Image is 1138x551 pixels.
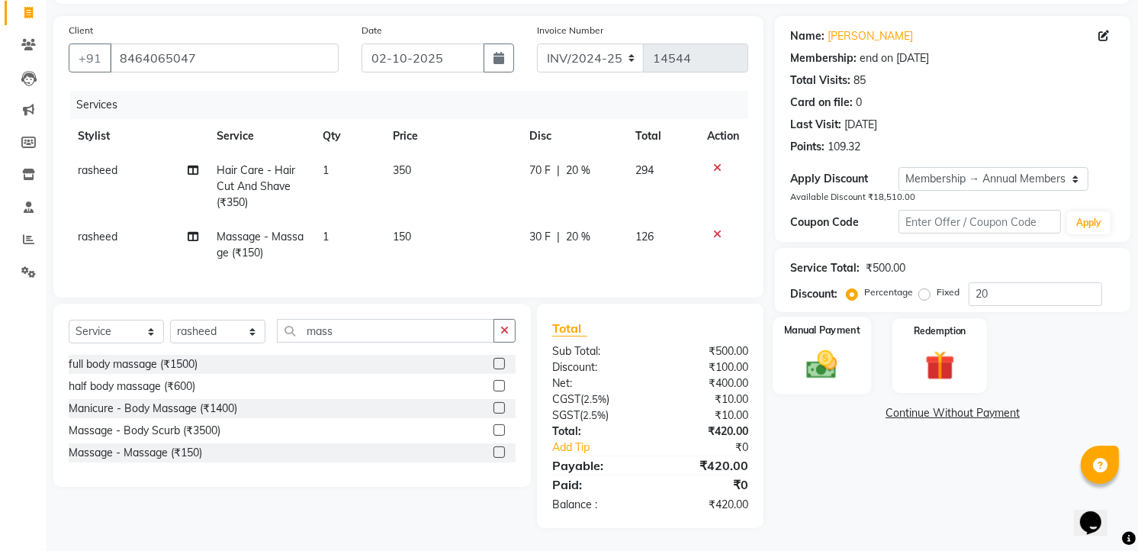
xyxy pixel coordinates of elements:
div: Points: [790,139,825,155]
th: Qty [313,119,384,153]
label: Client [69,24,93,37]
button: Apply [1067,211,1111,234]
div: ₹400.00 [651,375,760,391]
div: Discount: [541,359,651,375]
label: Fixed [937,285,960,299]
div: end on [DATE] [860,50,929,66]
div: ₹100.00 [651,359,760,375]
span: Total [552,321,587,337]
div: 109.32 [828,139,860,155]
span: 126 [635,230,654,243]
div: Total: [541,424,651,440]
div: ₹500.00 [866,260,905,276]
div: Manicure - Body Massage (₹1400) [69,401,237,417]
a: Continue Without Payment [778,405,1127,421]
label: Percentage [864,285,913,299]
span: 70 F [529,163,551,179]
div: ( ) [541,391,651,408]
div: Balance : [541,497,651,513]
label: Date [362,24,382,37]
div: Payable: [541,456,651,475]
span: 1 [323,163,329,177]
span: rasheed [78,230,117,243]
th: Action [698,119,748,153]
div: ₹10.00 [651,391,760,408]
button: +91 [69,43,111,72]
div: 85 [853,72,866,89]
img: _gift.svg [916,347,964,384]
label: Redemption [914,324,966,338]
span: SGST [552,408,580,422]
div: ₹420.00 [651,424,760,440]
span: CGST [552,392,580,406]
th: Total [626,119,698,153]
div: Card on file: [790,95,853,111]
div: Apply Discount [790,171,899,187]
div: [DATE] [844,117,877,133]
div: Coupon Code [790,214,899,230]
div: Service Total: [790,260,860,276]
label: Invoice Number [537,24,603,37]
a: Add Tip [541,440,669,456]
div: Massage - Massage (₹150) [69,445,202,461]
iframe: chat widget [1074,490,1123,536]
div: half body massage (₹600) [69,379,195,395]
span: 1 [323,230,329,243]
div: ₹420.00 [651,497,760,513]
span: Massage - Massage (₹150) [217,230,304,259]
span: 30 F [529,229,551,245]
div: Sub Total: [541,343,651,359]
div: Last Visit: [790,117,841,133]
th: Disc [520,119,626,153]
div: Net: [541,375,651,391]
span: 20 % [566,229,590,245]
span: | [557,229,560,245]
div: ₹0 [651,475,760,494]
div: full body massage (₹1500) [69,356,198,372]
div: Massage - Body Scurb (₹3500) [69,423,220,439]
a: [PERSON_NAME] [828,28,913,44]
div: ₹0 [669,440,760,456]
span: 2.5% [583,393,606,405]
div: ₹420.00 [651,456,760,475]
span: | [557,163,560,179]
div: ( ) [541,408,651,424]
th: Service [207,119,313,153]
div: Total Visits: [790,72,850,89]
div: Paid: [541,475,651,494]
div: 0 [856,95,862,111]
input: Search by Name/Mobile/Email/Code [110,43,339,72]
span: rasheed [78,163,117,177]
span: 2.5% [583,409,606,421]
div: ₹10.00 [651,408,760,424]
div: Available Discount ₹18,510.00 [790,191,1115,204]
div: ₹500.00 [651,343,760,359]
label: Manual Payment [784,323,860,337]
th: Stylist [69,119,207,153]
div: Name: [790,28,825,44]
span: 294 [635,163,654,177]
span: 20 % [566,163,590,179]
div: Membership: [790,50,857,66]
img: _cash.svg [798,346,847,382]
div: Discount: [790,286,837,302]
input: Enter Offer / Coupon Code [899,210,1061,234]
div: Services [70,91,760,119]
th: Price [384,119,520,153]
input: Search or Scan [277,319,494,343]
span: 350 [393,163,411,177]
span: 150 [393,230,411,243]
span: Hair Care - Hair Cut And Shave (₹350) [217,163,295,209]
